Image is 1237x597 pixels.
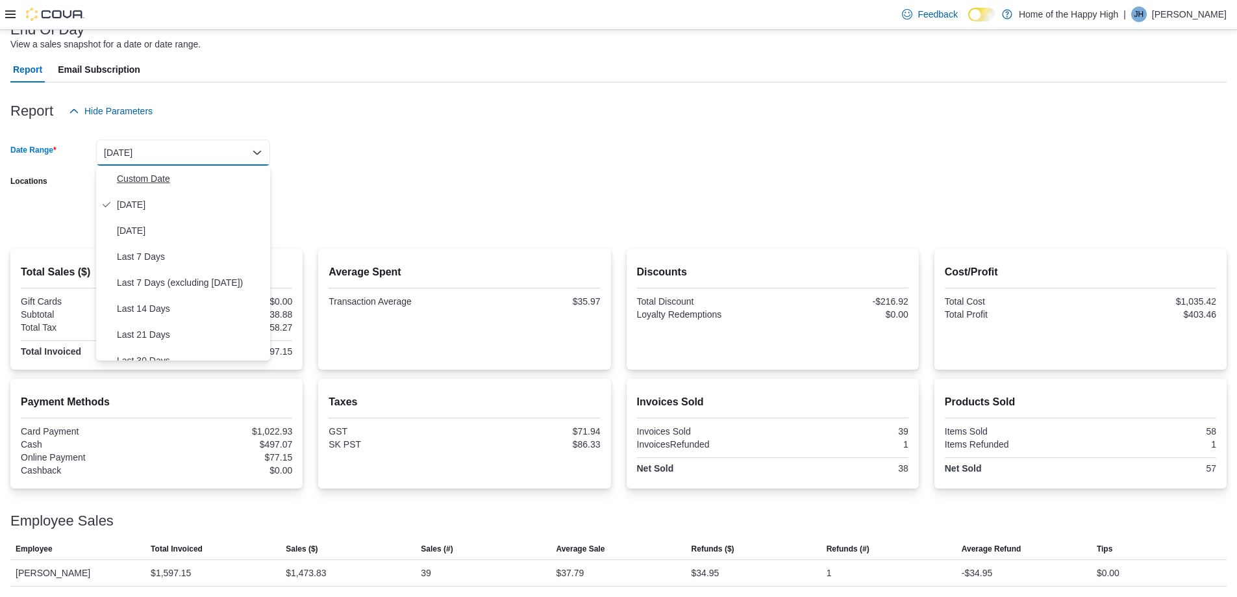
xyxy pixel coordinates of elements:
h2: Cost/Profit [945,264,1216,280]
div: -$216.92 [775,296,908,307]
span: Feedback [918,8,957,21]
div: Items Refunded [945,439,1078,450]
div: Loyalty Redemptions [637,309,770,320]
div: Total Cost [945,296,1078,307]
a: Feedback [897,1,962,27]
div: Invoices Sold [637,426,770,437]
div: $1,035.42 [1083,296,1216,307]
div: Transaction Average [329,296,462,307]
h3: End Of Day [10,22,84,38]
span: Average Sale [556,544,605,554]
div: $86.33 [467,439,600,450]
h2: Products Sold [945,394,1216,410]
div: 57 [1083,463,1216,474]
div: GST [329,426,462,437]
div: $0.00 [1097,565,1119,581]
label: Date Range [10,145,56,155]
span: Last 30 Days [117,353,265,368]
div: $1,473.83 [286,565,326,581]
span: JH [1134,6,1144,22]
div: $403.46 [1083,309,1216,320]
span: [DATE] [117,223,265,238]
div: [PERSON_NAME] [10,560,145,586]
div: 38 [775,463,908,474]
div: $0.00 [775,309,908,320]
div: $0.00 [159,465,292,476]
div: View a sales snapshot for a date or date range. [10,38,201,51]
span: Email Subscription [58,57,140,83]
div: $71.94 [467,426,600,437]
div: Gift Cards [21,296,154,307]
span: Hide Parameters [84,105,153,118]
strong: Net Sold [637,463,674,474]
span: Last 14 Days [117,301,265,316]
div: SK PST [329,439,462,450]
div: 1 [775,439,908,450]
span: Refunds (#) [827,544,869,554]
p: [PERSON_NAME] [1152,6,1227,22]
span: Custom Date [117,171,265,186]
span: Tips [1097,544,1112,554]
p: Home of the Happy High [1019,6,1118,22]
div: Total Profit [945,309,1078,320]
span: Sales (#) [421,544,453,554]
img: Cova [26,8,84,21]
div: Total Discount [637,296,770,307]
div: $77.15 [159,452,292,463]
div: Joshua Hunt [1131,6,1147,22]
div: InvoicesRefunded [637,439,770,450]
button: [DATE] [96,140,270,166]
span: Total Invoiced [151,544,203,554]
div: Select listbox [96,166,270,361]
strong: Net Sold [945,463,982,474]
div: Cash [21,439,154,450]
h2: Discounts [637,264,908,280]
span: Last 7 Days (excluding [DATE]) [117,275,265,290]
div: Subtotal [21,309,154,320]
div: 1 [827,565,832,581]
span: Dark Mode [968,21,969,22]
div: Online Payment [21,452,154,463]
h2: Taxes [329,394,600,410]
div: $35.97 [467,296,600,307]
h2: Payment Methods [21,394,292,410]
span: Last 21 Days [117,327,265,342]
div: Cashback [21,465,154,476]
span: [DATE] [117,197,265,212]
h3: Employee Sales [10,513,114,529]
div: 58 [1083,426,1216,437]
div: Card Payment [21,426,154,437]
button: Hide Parameters [64,98,158,124]
div: 39 [421,565,431,581]
h2: Total Sales ($) [21,264,292,280]
input: Dark Mode [968,8,995,21]
div: $1,022.93 [159,426,292,437]
div: $497.07 [159,439,292,450]
span: Report [13,57,42,83]
span: Last 7 Days [117,249,265,264]
p: | [1123,6,1126,22]
div: $34.95 [692,565,719,581]
div: 1 [1083,439,1216,450]
span: Sales ($) [286,544,318,554]
div: Items Sold [945,426,1078,437]
h2: Average Spent [329,264,600,280]
div: -$34.95 [962,565,992,581]
strong: Total Invoiced [21,346,81,357]
div: Total Tax [21,322,154,333]
div: $1,597.15 [151,565,191,581]
label: Locations [10,176,47,186]
span: Refunds ($) [692,544,734,554]
div: $37.79 [556,565,584,581]
h3: Report [10,103,53,119]
div: 39 [775,426,908,437]
h2: Invoices Sold [637,394,908,410]
span: Average Refund [962,544,1021,554]
span: Employee [16,544,53,554]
